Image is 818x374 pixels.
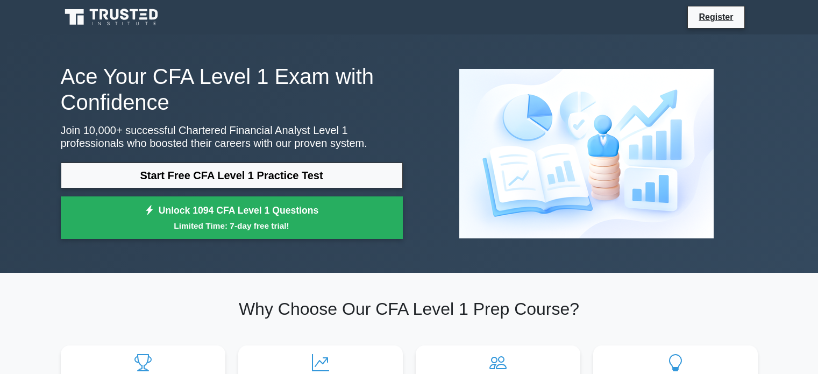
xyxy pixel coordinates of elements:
[61,196,403,239] a: Unlock 1094 CFA Level 1 QuestionsLimited Time: 7-day free trial!
[61,124,403,150] p: Join 10,000+ successful Chartered Financial Analyst Level 1 professionals who boosted their caree...
[451,60,722,247] img: Chartered Financial Analyst Level 1 Preview
[692,10,739,24] a: Register
[74,220,389,232] small: Limited Time: 7-day free trial!
[61,63,403,115] h1: Ace Your CFA Level 1 Exam with Confidence
[61,299,758,319] h2: Why Choose Our CFA Level 1 Prep Course?
[61,163,403,188] a: Start Free CFA Level 1 Practice Test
